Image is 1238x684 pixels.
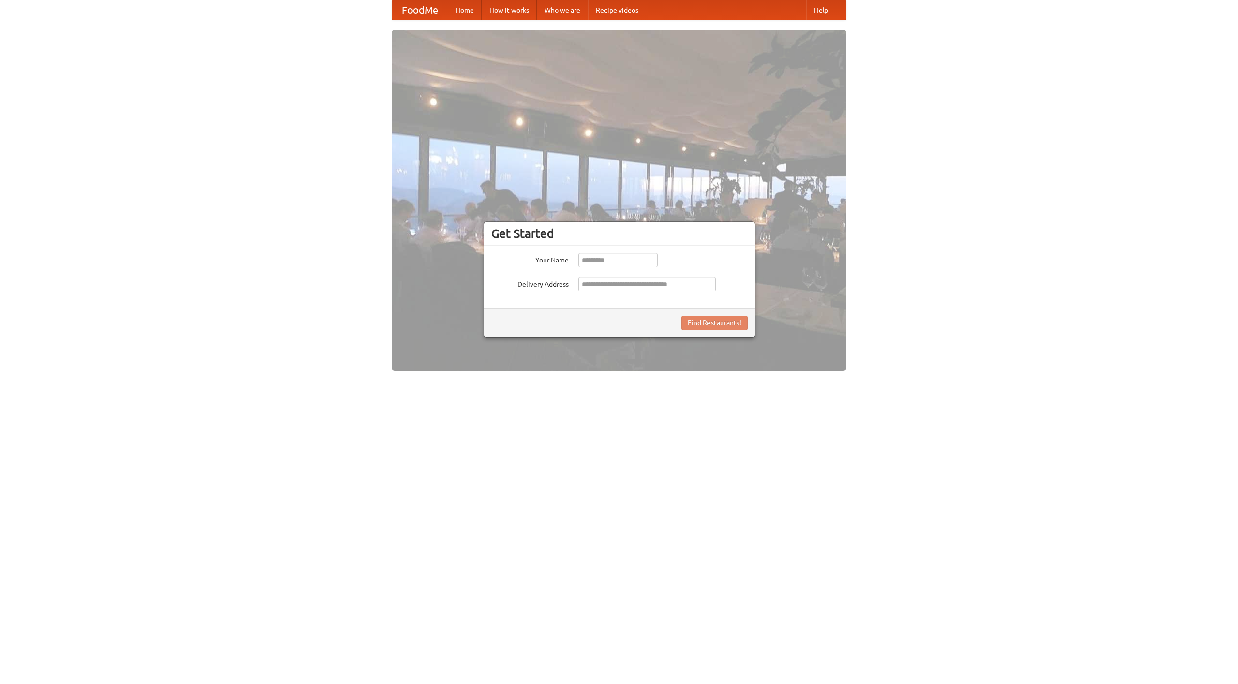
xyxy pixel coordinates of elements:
h3: Get Started [491,226,748,241]
a: Who we are [537,0,588,20]
a: Home [448,0,482,20]
a: How it works [482,0,537,20]
label: Your Name [491,253,569,265]
button: Find Restaurants! [681,316,748,330]
a: Help [806,0,836,20]
a: Recipe videos [588,0,646,20]
label: Delivery Address [491,277,569,289]
a: FoodMe [392,0,448,20]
